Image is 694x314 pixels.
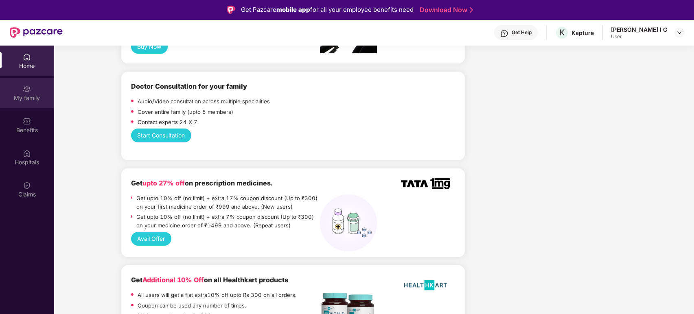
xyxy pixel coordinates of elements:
[571,29,594,37] div: Kapture
[136,194,320,211] p: Get upto 10% off (no limit) + extra 17% coupon discount (Up to ₹300) on your first medicine order...
[131,82,247,90] b: Doctor Consultation for your family
[23,117,31,125] img: svg+xml;base64,PHN2ZyBpZD0iQmVuZWZpdHMiIHhtbG5zPSJodHRwOi8vd3d3LnczLm9yZy8yMDAwL3N2ZyIgd2lkdGg9Ij...
[559,28,565,37] span: K
[276,6,310,13] strong: mobile app
[512,29,532,36] div: Get Help
[500,29,508,37] img: svg+xml;base64,PHN2ZyBpZD0iSGVscC0zMngzMiIgeG1sbnM9Imh0dHA6Ly93d3cudzMub3JnLzIwMDAvc3ZnIiB3aWR0aD...
[320,194,377,251] img: medicines%20(1).png
[23,181,31,190] img: svg+xml;base64,PHN2ZyBpZD0iQ2xhaW0iIHhtbG5zPSJodHRwOi8vd3d3LnczLm9yZy8yMDAwL3N2ZyIgd2lkdGg9IjIwIi...
[131,40,168,54] button: Buy Now
[131,232,172,246] button: Avail Offer
[10,27,63,38] img: New Pazcare Logo
[138,118,197,126] p: Contact experts 24 X 7
[138,97,270,106] p: Audio/Video consultation across multiple specialities
[401,178,450,189] img: TATA_1mg_Logo.png
[23,149,31,157] img: svg+xml;base64,PHN2ZyBpZD0iSG9zcGl0YWxzIiB4bWxucz0iaHR0cDovL3d3dy53My5vcmcvMjAwMC9zdmciIHdpZHRoPS...
[142,179,185,187] span: upto 27% off
[23,85,31,93] img: svg+xml;base64,PHN2ZyB3aWR0aD0iMjAiIGhlaWdodD0iMjAiIHZpZXdCb3g9IjAgMCAyMCAyMCIgZmlsbD0ibm9uZSIgeG...
[142,276,204,284] span: Additional 10% Off
[138,108,233,116] p: Cover entire family (upto 5 members)
[138,301,246,310] p: Coupon can be used any number of times.
[227,6,235,14] img: Logo
[136,213,320,229] p: Get upto 10% off (no limit) + extra 7% coupon discount (Up to ₹300) on your medicine order of ₹14...
[131,276,288,284] b: Get on all Healthkart products
[138,291,297,299] p: All users will get a flat extra10% off upto Rs 300 on all orders.
[241,5,414,15] div: Get Pazcare for all your employee benefits need
[611,33,667,40] div: User
[131,179,272,187] b: Get on prescription medicines.
[611,26,667,33] div: [PERSON_NAME] I G
[23,53,31,61] img: svg+xml;base64,PHN2ZyBpZD0iSG9tZSIgeG1sbnM9Imh0dHA6Ly93d3cudzMub3JnLzIwMDAvc3ZnIiB3aWR0aD0iMjAiIG...
[401,275,450,295] img: HealthKart-Logo-702x526.png
[420,6,471,14] a: Download Now
[676,29,683,36] img: svg+xml;base64,PHN2ZyBpZD0iRHJvcGRvd24tMzJ4MzIiIHhtbG5zPSJodHRwOi8vd3d3LnczLm9yZy8yMDAwL3N2ZyIgd2...
[470,6,473,14] img: Stroke
[131,129,192,142] button: Start Consultation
